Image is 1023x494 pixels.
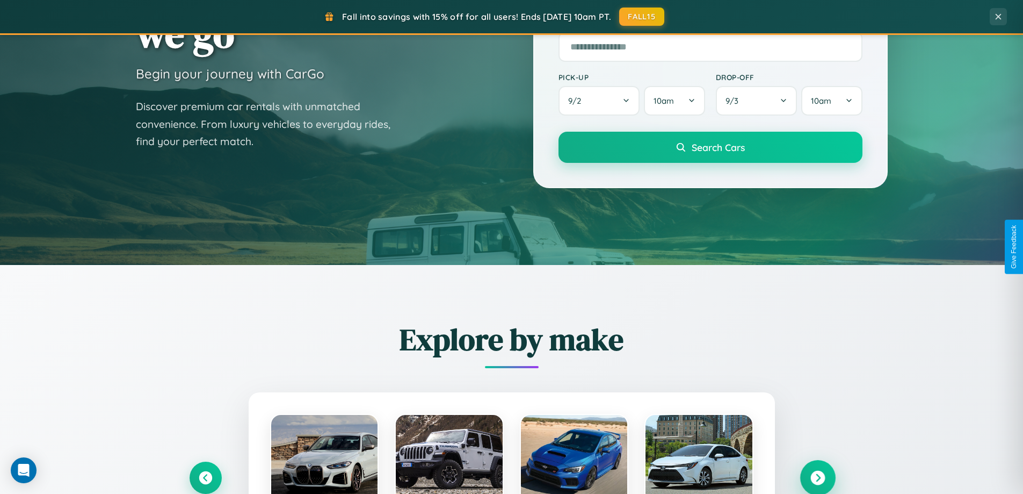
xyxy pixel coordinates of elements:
span: 10am [811,96,831,106]
span: Fall into savings with 15% off for all users! Ends [DATE] 10am PT. [342,11,611,22]
span: 9 / 3 [725,96,744,106]
div: Open Intercom Messenger [11,457,37,483]
h2: Explore by make [190,319,834,360]
button: Search Cars [558,132,862,163]
button: 9/3 [716,86,797,116]
h3: Begin your journey with CarGo [136,66,324,82]
p: Discover premium car rentals with unmatched convenience. From luxury vehicles to everyday rides, ... [136,98,404,151]
button: 9/2 [558,86,640,116]
label: Pick-up [558,73,705,82]
span: 9 / 2 [568,96,586,106]
button: 10am [801,86,862,116]
label: Drop-off [716,73,862,82]
span: 10am [654,96,674,106]
div: Give Feedback [1010,225,1018,269]
button: 10am [644,86,705,116]
span: Search Cars [692,141,745,153]
button: FALL15 [619,8,664,26]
